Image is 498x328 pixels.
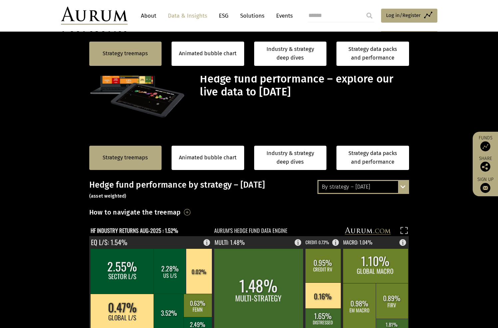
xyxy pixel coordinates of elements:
[103,49,148,58] a: Strategy treemaps
[318,181,408,193] div: By strategy – [DATE]
[254,42,327,66] a: Industry & strategy deep dives
[386,11,421,19] span: Log in/Register
[89,180,409,200] h3: Hedge fund performance by strategy – [DATE]
[237,10,268,22] a: Solutions
[480,183,490,193] img: Sign up to our newsletter
[216,10,232,22] a: ESG
[480,141,490,151] img: Access Funds
[381,9,437,23] a: Log in/Register
[476,135,495,151] a: Funds
[165,10,211,22] a: Data & Insights
[254,146,327,170] a: Industry & strategy deep dives
[103,153,148,162] a: Strategy treemaps
[476,177,495,193] a: Sign up
[61,7,128,25] img: Aurum
[89,207,181,218] h3: How to navigate the treemap
[179,153,237,162] a: Animated bubble chart
[363,9,376,22] input: Submit
[336,42,409,66] a: Strategy data packs and performance
[273,10,293,22] a: Events
[138,10,160,22] a: About
[200,73,407,98] h1: Hedge fund performance – explore our live data to [DATE]
[476,156,495,172] div: Share
[336,146,409,170] a: Strategy data packs and performance
[179,49,237,58] a: Animated bubble chart
[480,162,490,172] img: Share this post
[89,193,127,199] small: (asset weighted)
